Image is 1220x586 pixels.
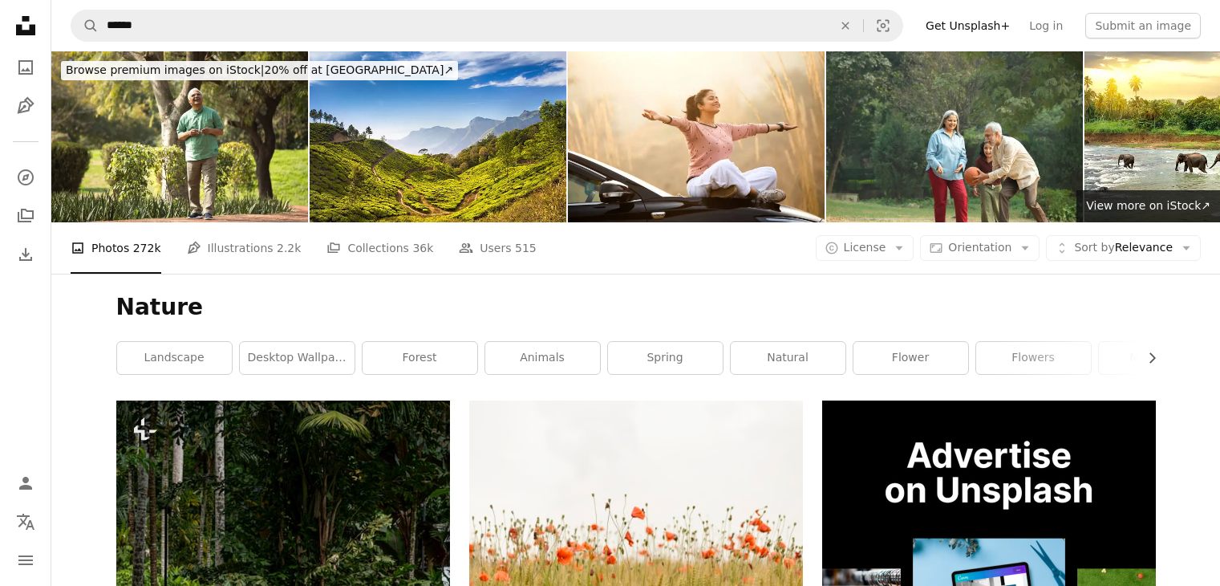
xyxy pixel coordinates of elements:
[10,90,42,122] a: Illustrations
[71,10,903,42] form: Find visuals sitewide
[948,241,1011,254] span: Orientation
[1074,241,1114,254] span: Sort by
[10,544,42,576] button: Menu
[71,10,99,41] button: Search Unsplash
[469,504,803,519] a: orange flowers
[10,238,42,271] a: Download History
[816,235,914,261] button: License
[187,222,302,274] a: Illustrations 2.2k
[864,10,902,41] button: Visual search
[731,342,845,374] a: natural
[1019,13,1072,39] a: Log in
[10,467,42,499] a: Log in / Sign up
[515,239,537,257] span: 515
[51,51,308,222] img: Thoughtful senior man walking at park
[1137,342,1156,374] button: scroll list to the right
[916,13,1019,39] a: Get Unsplash+
[920,235,1040,261] button: Orientation
[844,241,886,254] span: License
[10,506,42,538] button: Language
[853,342,968,374] a: flower
[1074,240,1173,256] span: Relevance
[826,51,1083,222] img: Grandparents playing basketball with girl in park
[117,342,232,374] a: landscape
[66,63,264,76] span: Browse premium images on iStock |
[828,10,863,41] button: Clear
[1086,199,1210,212] span: View more on iStock ↗
[51,51,468,90] a: Browse premium images on iStock|20% off at [GEOGRAPHIC_DATA]↗
[976,342,1091,374] a: flowers
[568,51,825,222] img: Smiling woman with arms outstretched sitting on car
[10,161,42,193] a: Explore
[1076,190,1220,222] a: View more on iStock↗
[1085,13,1201,39] button: Submit an image
[1046,235,1201,261] button: Sort byRelevance
[277,239,301,257] span: 2.2k
[459,222,536,274] a: Users 515
[412,239,433,257] span: 36k
[485,342,600,374] a: animals
[310,51,566,222] img: Tea Plantations
[326,222,433,274] a: Collections 36k
[10,200,42,232] a: Collections
[116,293,1156,322] h1: Nature
[608,342,723,374] a: spring
[1099,342,1214,374] a: mountain
[10,51,42,83] a: Photos
[61,61,458,80] div: 20% off at [GEOGRAPHIC_DATA] ↗
[363,342,477,374] a: forest
[240,342,355,374] a: desktop wallpaper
